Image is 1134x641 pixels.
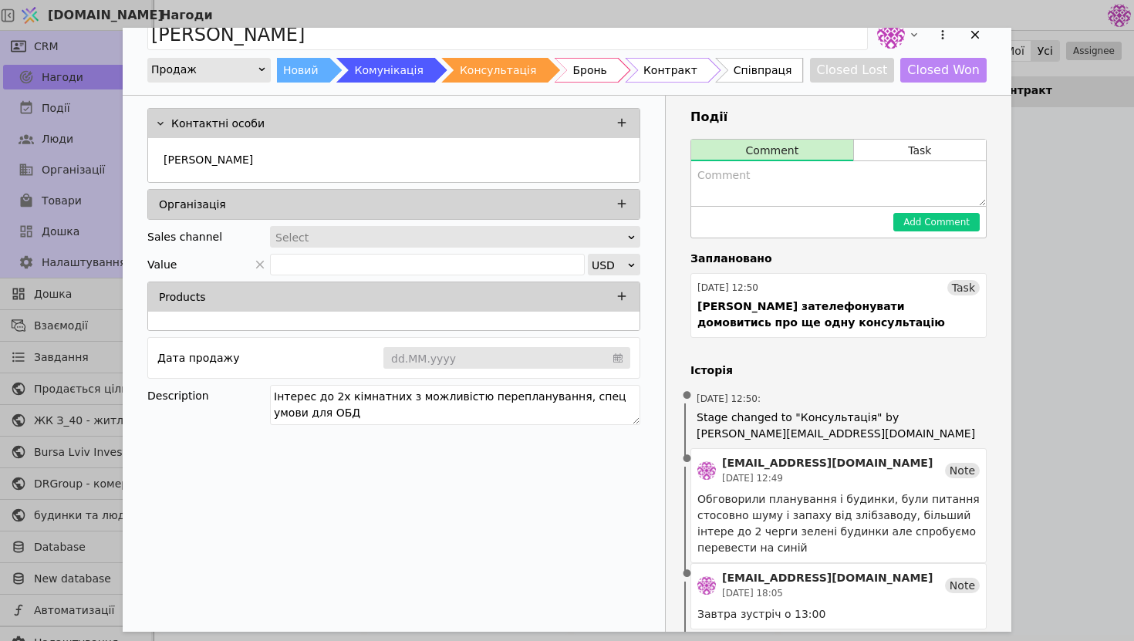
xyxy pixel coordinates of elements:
div: Завтра зустріч о 13:00 [697,606,980,622]
div: Sales channel [147,226,222,248]
div: Дата продажу [157,347,239,369]
p: Організація [159,197,226,213]
img: de [877,21,905,49]
p: Контактні особи [171,116,265,132]
button: Comment [691,140,853,161]
h4: Заплановано [690,251,987,267]
img: de [697,461,716,480]
h4: Історія [690,363,987,379]
span: Stage changed to "Консультація" by [PERSON_NAME][EMAIL_ADDRESS][DOMAIN_NAME] [697,410,980,442]
span: • [680,376,695,416]
div: [DATE] 18:05 [722,586,933,600]
span: • [680,440,695,479]
button: Closed Won [900,58,987,83]
div: Контракт [643,58,697,83]
div: Консультація [460,58,536,83]
div: [EMAIL_ADDRESS][DOMAIN_NAME] [722,570,933,586]
div: Продаж [151,59,257,80]
button: Task [854,140,986,161]
p: Products [159,289,205,305]
div: Комунікація [355,58,424,83]
div: [EMAIL_ADDRESS][DOMAIN_NAME] [722,455,933,471]
svg: calendar [613,350,623,366]
h3: Події [690,108,987,127]
span: [DATE] 12:50 : [697,392,761,406]
div: Новий [283,58,319,83]
p: [PERSON_NAME] [164,152,253,168]
span: Value [147,254,177,275]
div: Note [945,463,980,478]
div: Add Opportunity [123,28,1011,632]
div: Description [147,385,270,407]
div: USD [592,255,626,276]
div: Task [947,280,980,295]
div: [PERSON_NAME] зателефонувати домовитись про ще одну консультацію [697,299,980,331]
div: [DATE] 12:49 [722,471,933,485]
div: Select [275,227,625,248]
button: Closed Lost [810,58,895,83]
img: de [697,576,716,595]
span: • [680,555,695,594]
button: Add Comment [893,213,980,231]
div: [DATE] 12:50 [697,281,758,295]
div: Бронь [572,58,606,83]
textarea: Інтерес до 2х кімнатних з можливістю перепланування, спец умови для ОБД [270,385,640,425]
div: Note [945,578,980,593]
div: Співпраця [734,58,792,83]
div: Обговорили планування і будинки, були питання стосовно шуму і запаху від злібзаводу, більший інте... [697,491,980,556]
